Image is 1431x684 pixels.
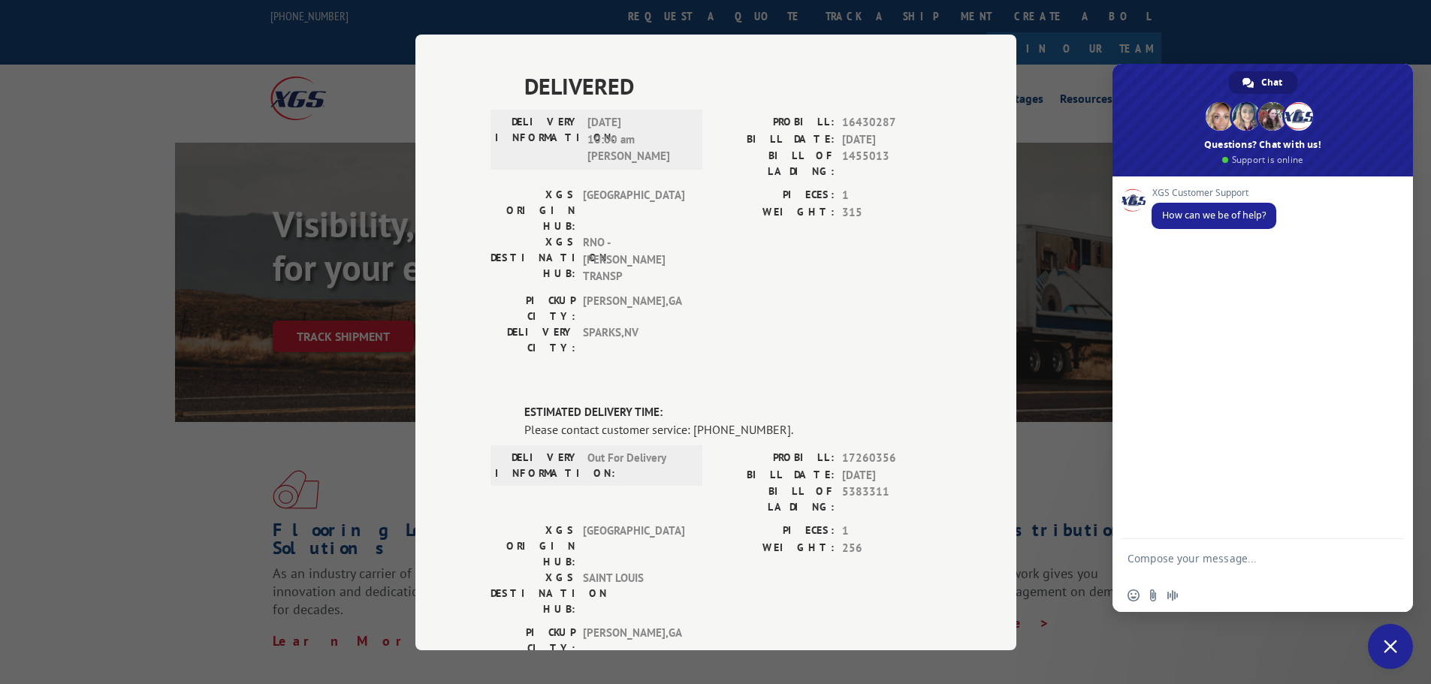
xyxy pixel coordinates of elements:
label: DELIVERY CITY: [491,324,575,355]
span: 16430287 [842,114,941,131]
span: Out For Delivery [587,450,689,481]
label: PROBILL: [716,114,835,131]
span: Chat [1261,71,1282,94]
span: [DATE] 10:00 am [PERSON_NAME] [587,114,689,165]
label: BILL DATE: [716,466,835,484]
span: [PERSON_NAME] , GA [583,292,684,324]
label: PIECES: [716,523,835,540]
span: 256 [842,539,941,556]
label: PICKUP CITY: [491,625,575,656]
span: [GEOGRAPHIC_DATA] [583,187,684,234]
span: 315 [842,203,941,221]
span: Audio message [1167,589,1179,601]
label: DELIVERY INFORMATION: [495,450,580,481]
div: Please contact customer service: [PHONE_NUMBER]. [524,420,941,438]
span: Send a file [1147,589,1159,601]
label: BILL DATE: [716,131,835,148]
span: How can we be of help? [1162,209,1266,221]
label: PROBILL: [716,450,835,467]
span: Insert an emoji [1128,589,1140,601]
label: WEIGHT: [716,539,835,556]
span: [PERSON_NAME] , GA [583,625,684,656]
span: 1455013 [842,148,941,179]
label: WEIGHT: [716,203,835,221]
label: PICKUP CITY: [491,292,575,324]
span: RNO - [PERSON_NAME] TRANSP [583,234,684,285]
div: Close chat [1368,624,1413,669]
label: XGS DESTINATION HUB: [491,234,575,285]
span: [DATE] [842,131,941,148]
span: SPARKS , NV [583,324,684,355]
span: 5383311 [842,484,941,515]
label: BILL OF LADING: [716,148,835,179]
span: [DATE] [842,466,941,484]
span: DELIVERED [524,69,941,103]
label: XGS ORIGIN HUB: [491,187,575,234]
label: XGS DESTINATION HUB: [491,570,575,617]
span: 1 [842,187,941,204]
span: SAINT LOUIS [583,570,684,617]
label: XGS ORIGIN HUB: [491,523,575,570]
label: ESTIMATED DELIVERY TIME: [524,403,941,420]
label: BILL OF LADING: [716,484,835,515]
div: Chat [1229,71,1297,94]
label: DELIVERY INFORMATION: [495,114,580,165]
label: PIECES: [716,187,835,204]
span: 17260356 [842,450,941,467]
span: [GEOGRAPHIC_DATA] [583,523,684,570]
span: 1 [842,523,941,540]
span: XGS Customer Support [1152,188,1276,198]
textarea: Compose your message... [1128,552,1365,579]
